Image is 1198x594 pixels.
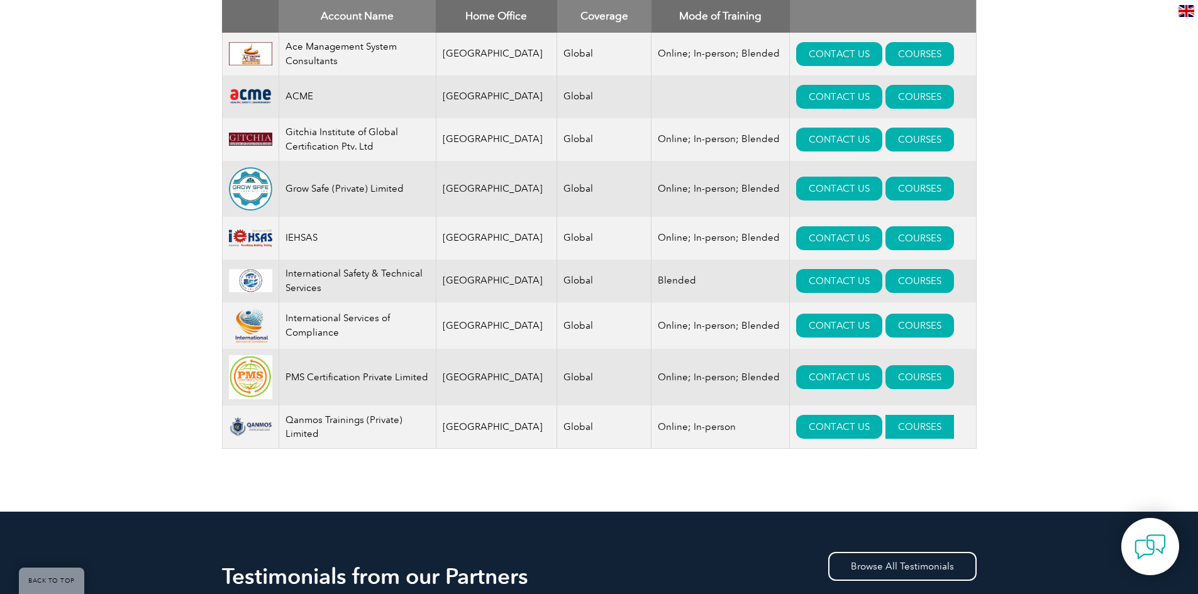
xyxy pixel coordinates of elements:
[557,33,652,75] td: Global
[885,177,954,201] a: COURSES
[436,75,557,118] td: [GEOGRAPHIC_DATA]
[229,355,272,399] img: 865840a4-dc40-ee11-bdf4-000d3ae1ac14-logo.jpg
[279,260,436,302] td: International Safety & Technical Services
[557,161,652,217] td: Global
[436,118,557,161] td: [GEOGRAPHIC_DATA]
[279,75,436,118] td: ACME
[557,349,652,405] td: Global
[885,42,954,66] a: COURSES
[796,269,882,293] a: CONTACT US
[557,118,652,161] td: Global
[557,217,652,260] td: Global
[229,417,272,437] img: aba66f9e-23f8-ef11-bae2-000d3ad176a3-logo.png
[796,415,882,439] a: CONTACT US
[796,85,882,109] a: CONTACT US
[557,75,652,118] td: Global
[229,226,272,250] img: d1ae17d9-8e6d-ee11-9ae6-000d3ae1a86f-logo.png
[652,405,790,449] td: Online; In-person
[436,302,557,349] td: [GEOGRAPHIC_DATA]
[279,161,436,217] td: Grow Safe (Private) Limited
[652,302,790,349] td: Online; In-person; Blended
[652,217,790,260] td: Online; In-person; Blended
[279,302,436,349] td: International Services of Compliance
[279,217,436,260] td: IEHSAS
[557,302,652,349] td: Global
[279,33,436,75] td: Ace Management System Consultants
[436,161,557,217] td: [GEOGRAPHIC_DATA]
[885,269,954,293] a: COURSES
[557,405,652,449] td: Global
[436,33,557,75] td: [GEOGRAPHIC_DATA]
[796,226,882,250] a: CONTACT US
[796,42,882,66] a: CONTACT US
[229,133,272,146] img: c8bed0e6-59d5-ee11-904c-002248931104-logo.png
[229,87,272,106] img: 0f03f964-e57c-ec11-8d20-002248158ec2-logo.png
[1134,531,1166,563] img: contact-chat.png
[279,405,436,449] td: Qanmos Trainings (Private) Limited
[885,314,954,338] a: COURSES
[436,260,557,302] td: [GEOGRAPHIC_DATA]
[229,269,272,293] img: 0d58a1d0-3c89-ec11-8d20-0022481579a4-logo.png
[828,552,977,581] a: Browse All Testimonials
[436,217,557,260] td: [GEOGRAPHIC_DATA]
[885,85,954,109] a: COURSES
[436,405,557,449] td: [GEOGRAPHIC_DATA]
[796,314,882,338] a: CONTACT US
[796,177,882,201] a: CONTACT US
[436,349,557,405] td: [GEOGRAPHIC_DATA]
[796,128,882,151] a: CONTACT US
[652,260,790,302] td: Blended
[885,415,954,439] a: COURSES
[279,349,436,405] td: PMS Certification Private Limited
[222,566,977,586] h2: Testimonials from our Partners
[885,365,954,389] a: COURSES
[229,42,272,66] img: 306afd3c-0a77-ee11-8179-000d3ae1ac14-logo.jpg
[19,568,84,594] a: BACK TO TOP
[796,365,882,389] a: CONTACT US
[279,118,436,161] td: Gitchia Institute of Global Certification Ptv. Ltd
[652,33,790,75] td: Online; In-person; Blended
[229,309,272,343] img: 6b4695af-5fa9-ee11-be37-00224893a058-logo.png
[652,161,790,217] td: Online; In-person; Blended
[652,349,790,405] td: Online; In-person; Blended
[885,226,954,250] a: COURSES
[885,128,954,151] a: COURSES
[229,167,272,211] img: 135759db-fb26-f011-8c4d-00224895b3bc-logo.png
[557,260,652,302] td: Global
[1179,5,1194,17] img: en
[652,118,790,161] td: Online; In-person; Blended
